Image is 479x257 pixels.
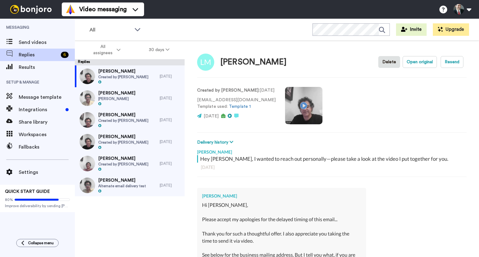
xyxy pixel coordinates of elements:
img: 16c0afcd-2ea6-48a4-afc1-8c0afcceed8a-thumb.jpg [80,112,95,128]
div: Hey [PERSON_NAME], I wanted to reach out personally—please take a look at the video I put togethe... [200,155,465,163]
span: [PERSON_NAME] [98,112,148,118]
div: [DATE] [160,139,181,144]
button: 30 days [135,44,184,55]
a: Template 1 [229,104,251,109]
button: Resend [441,56,463,68]
div: [DATE] [160,183,181,188]
img: bj-logo-header-white.svg [7,5,54,14]
div: Replies [75,59,185,65]
span: Settings [19,169,75,176]
p: : [DATE] [197,87,276,94]
span: Integrations [19,106,63,113]
span: [PERSON_NAME] [98,177,146,183]
a: [PERSON_NAME]Created by [PERSON_NAME][DATE] [75,109,185,131]
span: [PERSON_NAME] [98,90,135,96]
button: Open original [403,56,437,68]
span: Replies [19,51,58,59]
a: [PERSON_NAME][PERSON_NAME][DATE] [75,87,185,109]
img: fd01fc4e-f753-4103-84dc-9e01e4da966d-thumb.jpg [80,134,95,150]
img: 264d6ad9-c4a0-4c43-b1a4-1196c4a61cc6-thumb.jpg [80,90,95,106]
span: [PERSON_NAME] [98,68,148,74]
strong: Created by [PERSON_NAME] [197,88,259,93]
span: All [90,26,131,34]
a: [PERSON_NAME]Alternate email delivery test[DATE] [75,174,185,196]
span: Alternate email delivery test [98,183,146,188]
span: Created by [PERSON_NAME] [98,140,148,145]
span: Share library [19,118,75,126]
div: [PERSON_NAME] [202,193,361,199]
span: Collapse menu [28,240,54,245]
span: QUICK START GUIDE [5,189,50,194]
button: Delivery history [197,139,235,146]
span: [DATE] [204,114,219,118]
img: e3870a25-abfd-4e6f-aeed-f8756912ffd5-thumb.jpg [80,178,95,193]
span: [PERSON_NAME] [98,96,135,101]
span: Improve deliverability by sending [PERSON_NAME]’s from your own email [5,203,70,208]
button: Collapse menu [16,239,59,247]
img: vm-color.svg [65,4,75,14]
span: 80% [5,197,13,202]
span: Send videos [19,39,75,46]
span: Created by [PERSON_NAME] [98,162,148,167]
span: Created by [PERSON_NAME] [98,74,148,79]
span: Workspaces [19,131,75,138]
span: Results [19,64,75,71]
button: All assignees [76,41,135,59]
button: Upgrade [433,23,469,36]
span: Message template [19,93,75,101]
span: All assignees [90,44,115,56]
img: Image of Laura M. Tshilumba [197,54,214,71]
span: [PERSON_NAME] [98,134,148,140]
div: [DATE] [160,161,181,166]
div: [DATE] [201,164,463,170]
a: [PERSON_NAME]Created by [PERSON_NAME][DATE] [75,65,185,87]
div: [PERSON_NAME] [197,146,467,155]
div: [DATE] [160,96,181,101]
button: Delete [378,56,400,68]
a: [PERSON_NAME]Created by [PERSON_NAME][DATE] [75,131,185,153]
a: [PERSON_NAME]Created by [PERSON_NAME][DATE] [75,153,185,174]
span: [PERSON_NAME] [98,155,148,162]
p: [EMAIL_ADDRESS][DOMAIN_NAME] Template used: [197,97,276,110]
button: Invite [396,23,427,36]
span: Fallbacks [19,143,75,151]
img: 3ef9698e-9007-4838-81c6-0163995abf1c-thumb.jpg [80,156,95,171]
div: 6 [61,52,69,58]
div: [DATE] [160,117,181,122]
span: Created by [PERSON_NAME] [98,118,148,123]
span: Video messaging [79,5,127,14]
div: [PERSON_NAME] [220,58,287,67]
img: c9e0a1a2-876d-4ef3-9e69-799750a6204f-thumb.jpg [80,69,95,84]
div: [DATE] [160,74,181,79]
